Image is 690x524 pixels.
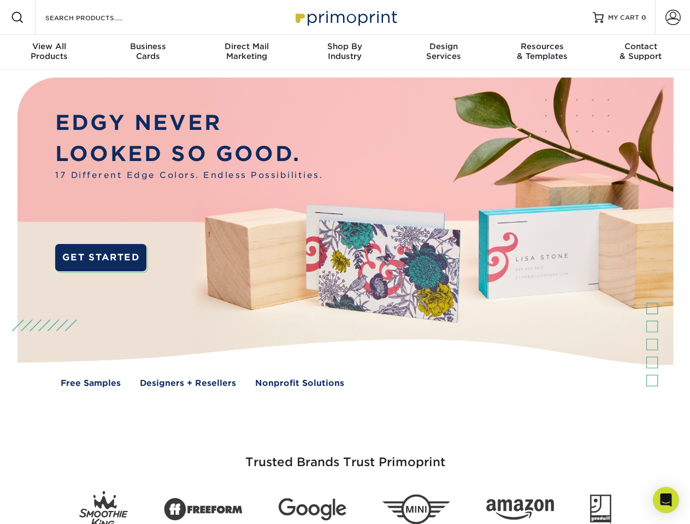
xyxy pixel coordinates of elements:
p: LOOKED SO GOOD. [55,139,323,170]
img: Amazon [486,499,554,520]
span: Contact [592,41,690,51]
iframe: Google Customer Reviews [3,491,93,520]
input: SEARCH PRODUCTS..... [44,11,151,24]
a: Direct MailMarketing [197,35,296,70]
div: Cards [98,41,197,61]
img: Primoprint [291,5,400,29]
span: Shop By [296,41,394,51]
a: Resources& Templates [493,35,591,70]
a: Free Samples [61,377,121,390]
div: Open Intercom Messenger [653,487,679,513]
a: Nonprofit Solutions [255,377,344,390]
img: Google [279,498,346,521]
div: & Support [592,41,690,61]
a: DesignServices [394,35,493,70]
a: Shop ByIndustry [296,35,394,70]
a: Designers + Resellers [140,377,236,390]
div: Services [394,41,493,61]
span: Business [98,41,197,51]
span: Direct Mail [197,41,296,51]
div: & Templates [493,41,591,61]
span: MY CART [608,13,639,22]
div: Industry [296,41,394,61]
span: 0 [641,14,646,21]
a: BusinessCards [98,35,197,70]
p: EDGY NEVER [55,108,323,139]
div: Marketing [197,41,296,61]
a: GET STARTED [55,244,146,271]
span: 17 Different Edge Colors. Endless Possibilities. [55,169,323,182]
span: Design [394,41,493,51]
img: Goodwill [590,495,611,524]
a: Contact& Support [592,35,690,70]
h3: Trusted Brands Trust Primoprint [26,429,665,483]
span: Resources [493,41,591,51]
